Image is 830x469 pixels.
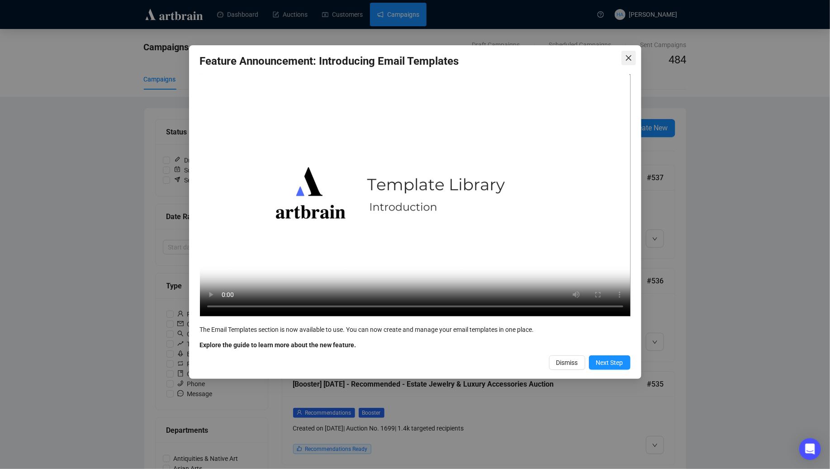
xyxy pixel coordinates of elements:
[596,358,623,368] span: Next Step
[625,54,632,62] span: close
[556,358,578,368] span: Dismiss
[621,51,636,65] button: Close
[200,54,631,69] h3: Feature Announcement: Introducing Email Templates
[200,325,631,335] div: The Email Templates section is now available to use. You can now create and manage your email tem...
[200,341,356,349] b: Explore the guide to learn more about the new feature.
[799,438,821,460] div: Open Intercom Messenger
[200,74,631,316] video: Your browser does not support the video tag.
[549,355,585,370] button: Dismiss
[589,355,631,370] button: Next Step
